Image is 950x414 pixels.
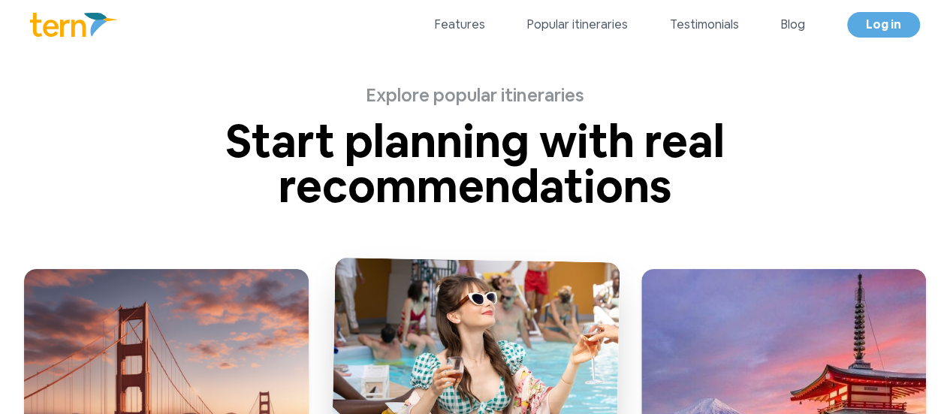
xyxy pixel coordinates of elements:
[435,16,485,34] a: Features
[781,16,805,34] a: Blog
[527,16,628,34] a: Popular itineraries
[115,84,836,107] p: Explore popular itineraries
[866,17,901,32] span: Log in
[847,12,920,38] a: Log in
[115,119,836,209] p: Start planning with real recommendations
[30,13,118,37] img: Logo
[670,16,739,34] a: Testimonials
